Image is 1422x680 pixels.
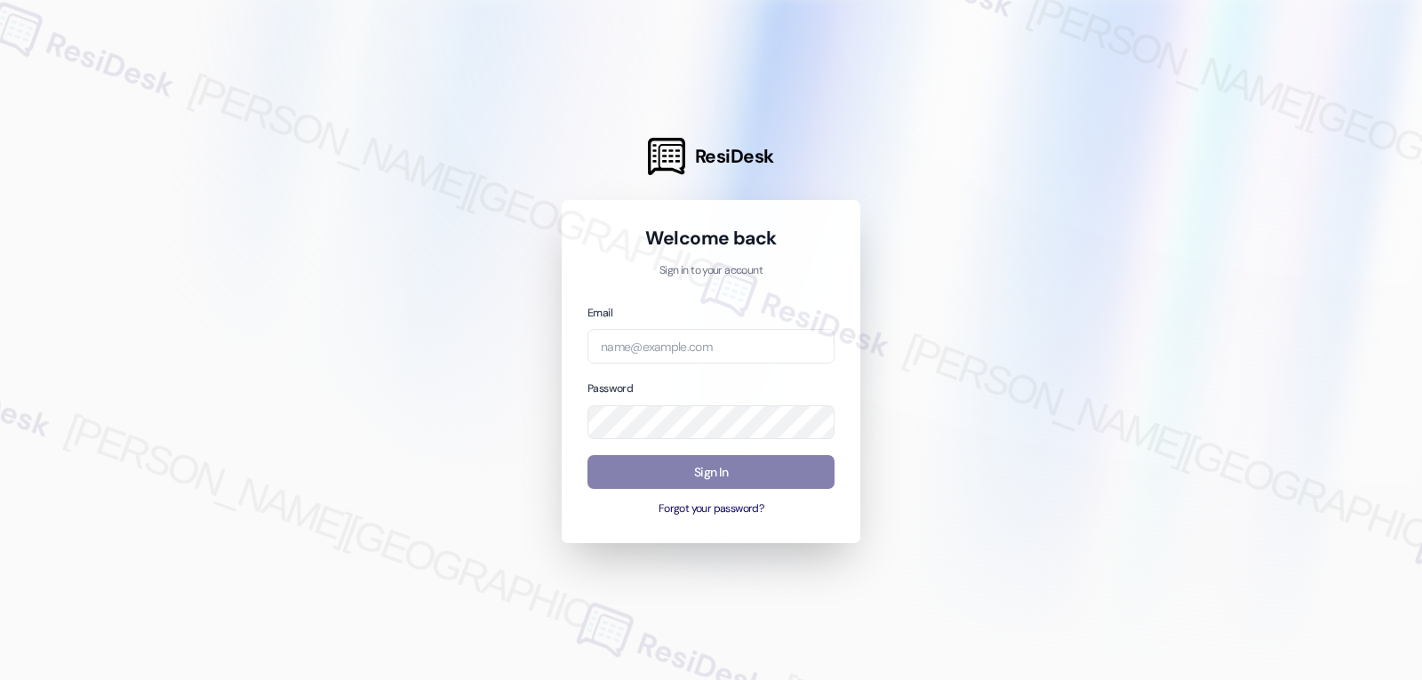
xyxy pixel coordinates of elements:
[587,306,612,320] label: Email
[648,138,685,175] img: ResiDesk Logo
[587,226,835,251] h1: Welcome back
[587,381,633,396] label: Password
[587,329,835,364] input: name@example.com
[695,144,774,169] span: ResiDesk
[587,455,835,490] button: Sign In
[587,263,835,279] p: Sign in to your account
[587,501,835,517] button: Forgot your password?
